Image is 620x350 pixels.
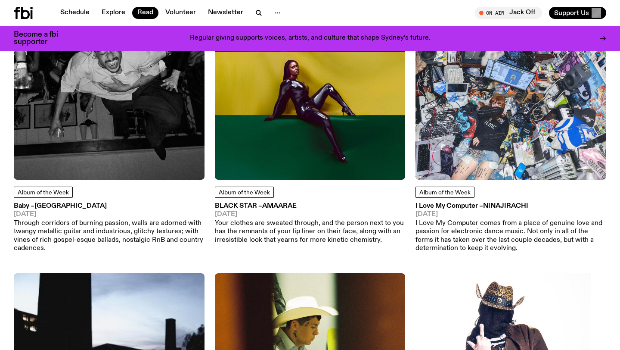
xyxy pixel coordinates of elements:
[215,219,406,244] p: Your clothes are sweated through, and the person next to you has the remnants of your lip liner o...
[475,7,542,19] button: On AirJack Off
[190,34,431,42] p: Regular giving supports voices, artists, and culture that shape Sydney’s future.
[483,203,528,209] span: Ninajirachi
[14,187,73,198] a: Album of the Week
[55,7,95,19] a: Schedule
[203,7,248,19] a: Newsletter
[215,211,406,218] span: [DATE]
[215,203,406,244] a: BLACK STAR –Amaarae[DATE]Your clothes are sweated through, and the person next to you has the rem...
[219,190,270,196] span: Album of the Week
[415,219,606,253] p: I Love My Computer comes from a place of genuine love and passion for electronic dance music. Not...
[415,203,606,253] a: I Love My Computer –Ninajirachi[DATE]I Love My Computer comes from a place of genuine love and pa...
[419,190,471,196] span: Album of the Week
[415,211,606,218] span: [DATE]
[14,211,205,218] span: [DATE]
[14,203,205,253] a: Baby –[GEOGRAPHIC_DATA][DATE]Through corridors of burning passion, walls are adorned with twangy ...
[34,203,107,209] span: [GEOGRAPHIC_DATA]
[415,203,606,209] h3: I Love My Computer –
[215,187,274,198] a: Album of the Week
[160,7,201,19] a: Volunteer
[14,219,205,253] p: Through corridors of burning passion, walls are adorned with twangy metallic guitar and industrio...
[415,187,474,198] a: Album of the Week
[14,203,205,209] h3: Baby –
[132,7,158,19] a: Read
[262,203,297,209] span: Amaarae
[549,7,606,19] button: Support Us
[554,9,589,17] span: Support Us
[18,190,69,196] span: Album of the Week
[14,31,69,46] h3: Become a fbi supporter
[215,203,406,209] h3: BLACK STAR –
[96,7,130,19] a: Explore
